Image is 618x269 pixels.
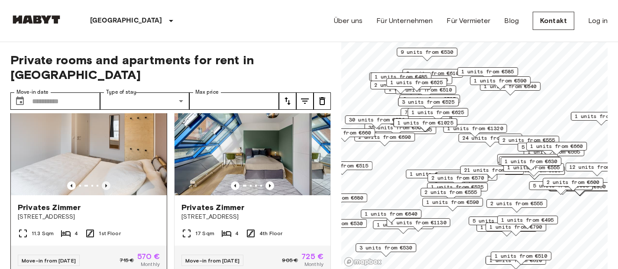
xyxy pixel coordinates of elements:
span: 1 units from €640 [503,157,556,164]
button: Choose date [11,92,29,110]
span: 1 units from €570 [377,221,430,229]
div: Map marker [501,157,561,171]
a: Mapbox logo [344,257,382,267]
div: Map marker [371,72,431,86]
span: 1 units from €1320 [447,125,503,132]
a: Für Vermieter [447,16,490,26]
div: Map marker [427,183,488,196]
span: 4 [74,230,78,237]
span: 1 units from €1025 [398,119,453,127]
button: Previous image [265,181,274,190]
div: Map marker [491,252,551,265]
span: 1 units from €495 [501,216,554,224]
span: 2 units from €610 [406,69,459,77]
span: 3 units from €525 [402,98,455,106]
div: Map marker [408,108,468,121]
button: tune [296,92,314,110]
span: 715 € [120,256,134,264]
div: Map marker [312,161,372,175]
div: Map marker [370,81,431,94]
span: 3 units from €555 [395,76,448,84]
button: Previous image [67,181,76,190]
span: 1 units from €725 [410,170,463,178]
span: 2 units from €555 [424,188,477,196]
div: Map marker [354,133,415,146]
span: 2 units from €555 [490,200,543,207]
span: 2 units from €570 [431,174,484,182]
div: Map marker [369,72,433,86]
a: Kontakt [533,12,574,30]
span: 1st Floor [99,230,120,237]
button: tune [314,92,331,110]
span: 1 units from €610 [489,256,542,264]
div: Map marker [518,143,578,156]
div: Map marker [397,48,457,61]
div: Map marker [470,76,531,90]
div: Map marker [499,156,560,170]
div: Map marker [421,188,481,201]
span: 5 units from €660 [521,143,574,151]
span: 1 units from €625 [390,79,443,86]
span: 6 units from €950 [553,183,606,190]
span: 1 units from €640 [365,210,417,218]
span: 4 units from €530 [310,220,363,227]
div: Map marker [398,98,459,111]
span: 1 units from €680 [311,194,363,202]
span: 3 units from €525 [403,95,456,103]
button: tune [279,92,296,110]
div: Map marker [345,115,409,129]
span: 2 units from €600 [547,178,599,186]
div: Map marker [543,178,603,191]
span: 1 units from €590 [426,198,479,206]
p: [GEOGRAPHIC_DATA] [90,16,162,26]
div: Map marker [387,218,450,232]
span: 2 units from €510 [399,86,452,94]
span: Move-in from [DATE] [22,257,76,264]
span: 725 € [301,253,324,260]
div: Map marker [459,134,522,147]
span: 9 units from €530 [401,48,453,56]
div: Map marker [460,166,524,179]
span: 1 units from €660 [530,142,583,150]
div: Map marker [437,172,497,185]
label: Max price [195,89,219,96]
div: Map marker [497,216,558,229]
div: Map marker [401,108,461,121]
span: 4 units from €605 [440,172,493,180]
div: Map marker [486,199,547,213]
div: Map marker [406,170,466,183]
div: Map marker [497,154,558,167]
span: 1 units from €515 [316,162,369,170]
span: 1 units from €510 [495,252,547,260]
div: Map marker [422,198,483,211]
div: Map marker [443,124,507,138]
span: 11.3 Sqm [32,230,54,237]
span: 17 Sqm [195,230,214,237]
img: Marketing picture of unit DE-01-010-002-01HF [175,91,330,195]
div: Map marker [457,67,518,81]
div: Map marker [529,181,593,195]
span: 30 units from €570 [349,116,405,124]
a: Blog [504,16,519,26]
div: Map marker [402,69,463,82]
a: Über uns [334,16,362,26]
a: Log in [588,16,608,26]
span: 1 units from €630 [505,157,557,165]
div: Map marker [399,95,460,108]
span: 1 units from €660 [318,129,371,137]
div: Map marker [386,78,447,92]
span: 5 units from €590 [472,217,525,225]
span: 1 units from €790 [489,223,542,231]
button: Previous image [231,181,239,190]
span: 3 units from €530 [359,244,412,252]
span: 2 units from €555 [502,136,555,144]
div: Map marker [373,220,434,234]
button: Previous image [102,181,110,190]
span: 21 units from €575 [464,166,520,174]
span: Privates Zimmer [181,202,244,213]
div: Map marker [526,142,587,155]
span: Private rooms and apartments for rent in [GEOGRAPHIC_DATA] [10,52,331,82]
span: 4 [235,230,239,237]
span: 24 units from €530 [463,134,518,142]
span: 1 units from €645 [501,154,554,162]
